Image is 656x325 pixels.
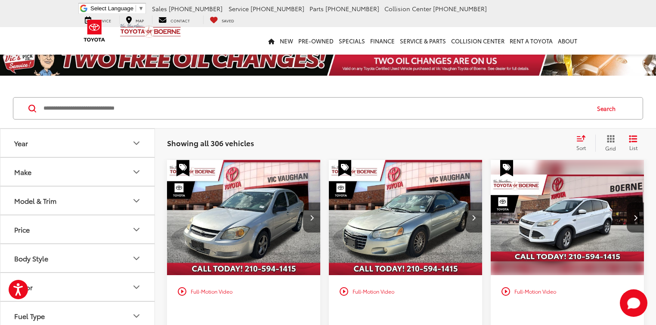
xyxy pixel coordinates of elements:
[131,167,142,177] div: Make
[222,18,234,23] span: Saved
[507,27,555,55] a: Rent a Toyota
[433,4,487,13] span: [PHONE_NUMBER]
[296,27,336,55] a: Pre-Owned
[131,138,142,148] div: Year
[0,129,155,157] button: YearYear
[449,27,507,55] a: Collision Center
[627,202,644,233] button: Next image
[90,5,133,12] span: Select Language
[14,312,45,320] div: Fuel Type
[309,4,324,13] span: Parts
[384,4,431,13] span: Collision Center
[0,158,155,186] button: MakeMake
[14,254,48,262] div: Body Style
[167,160,321,275] div: 2009 Chevrolet Cobalt LS 0
[131,253,142,264] div: Body Style
[152,15,196,24] a: Contact
[90,5,144,12] a: Select Language​
[78,17,111,45] img: Toyota
[328,160,483,275] div: 2005 Chrysler Sebring Touring 0
[167,160,321,275] a: 2009 Chevrolet Cobalt LS2009 Chevrolet Cobalt LS2009 Chevrolet Cobalt LS2009 Chevrolet Cobalt LS
[490,160,645,275] a: 2015 Ford Escape SE2015 Ford Escape SE2015 Ford Escape SE2015 Ford Escape SE
[595,135,622,152] button: Grid View
[328,160,483,275] a: 2005 Chrysler Sebring Touring2005 Chrysler Sebring Touring2005 Chrysler Sebring Touring2005 Chrys...
[336,27,368,55] a: Specials
[605,144,616,152] span: Grid
[277,27,296,55] a: New
[14,225,30,233] div: Price
[576,144,586,151] span: Sort
[368,27,397,55] a: Finance
[325,4,379,13] span: [PHONE_NUMBER]
[131,196,142,206] div: Model & Trim
[0,187,155,215] button: Model & TrimModel & Trim
[138,5,144,12] span: ▼
[203,15,241,24] a: My Saved Vehicles
[500,160,513,176] span: Special
[338,160,351,176] span: Special
[328,160,483,276] img: 2005 Chrysler Sebring Touring
[176,160,189,176] span: Special
[303,202,320,233] button: Next image
[43,98,589,119] input: Search by Make, Model, or Keyword
[251,4,304,13] span: [PHONE_NUMBER]
[465,202,482,233] button: Next image
[14,168,31,176] div: Make
[14,139,28,147] div: Year
[167,138,254,148] span: Showing all 306 vehicles
[131,224,142,235] div: Price
[622,135,644,152] button: List View
[397,27,449,55] a: Service & Parts: Opens in a new tab
[14,196,56,205] div: Model & Trim
[167,160,321,276] img: 2009 Chevrolet Cobalt LS
[131,311,142,321] div: Fuel Type
[490,160,645,275] div: 2015 Ford Escape SE 0
[119,15,150,24] a: Map
[490,160,645,276] img: 2015 Ford Escape SE
[629,144,637,151] span: List
[0,215,155,243] button: PricePrice
[572,135,595,152] button: Select sort value
[555,27,580,55] a: About
[589,98,628,119] button: Search
[169,4,223,13] span: [PHONE_NUMBER]
[229,4,249,13] span: Service
[78,15,118,24] a: Service
[0,244,155,272] button: Body StyleBody Style
[0,273,155,301] button: ColorColor
[120,23,181,38] img: Vic Vaughan Toyota of Boerne
[620,289,647,317] svg: Start Chat
[620,289,647,317] button: Toggle Chat Window
[266,27,277,55] a: Home
[131,282,142,292] div: Color
[152,4,167,13] span: Sales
